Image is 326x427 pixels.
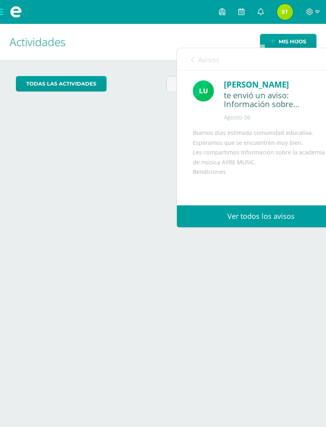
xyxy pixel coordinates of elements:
[10,24,316,60] h1: Actividades
[198,55,219,64] span: Avisos
[277,4,293,20] img: 315a28338f5b1bb7d4173d5950f43a26.png
[260,34,316,49] a: Mis hijos
[16,76,107,92] a: todas las Actividades
[287,55,291,63] span: 7
[167,76,310,92] input: Busca una actividad próxima aquí...
[279,34,306,49] span: Mis hijos
[193,80,214,101] img: 54f82b4972d4d37a72c9d8d1d5f4dac6.png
